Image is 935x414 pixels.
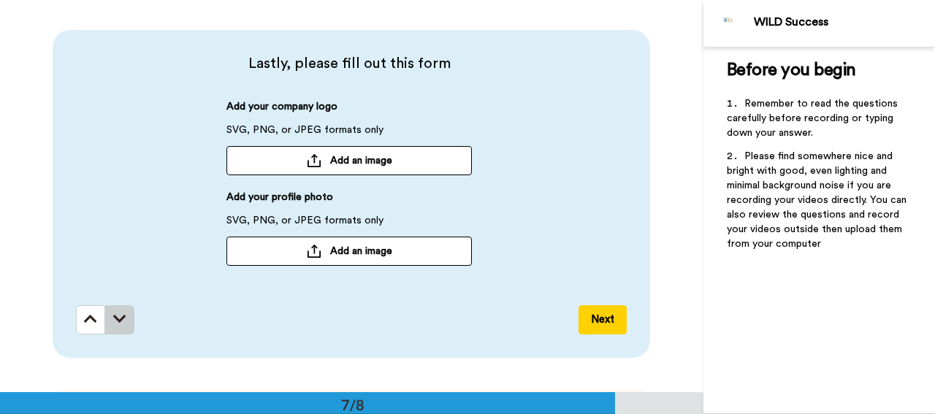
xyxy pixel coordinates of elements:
span: Before you begin [727,61,856,79]
span: Please find somewhere nice and bright with good, even lighting and minimal background noise if yo... [727,151,909,249]
div: WILD Success [754,15,934,29]
img: Profile Image [711,6,747,41]
button: Add an image [226,237,472,266]
span: Add your profile photo [226,190,333,213]
span: SVG, PNG, or JPEG formats only [226,123,383,146]
span: Lastly, please fill out this form [76,53,622,74]
span: Add an image [330,244,392,258]
button: Next [579,305,627,334]
span: Remember to read the questions carefully before recording or typing down your answer. [727,99,901,138]
span: SVG, PNG, or JPEG formats only [226,213,383,237]
button: Add an image [226,146,472,175]
span: Add your company logo [226,99,337,123]
span: Add an image [330,153,392,168]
